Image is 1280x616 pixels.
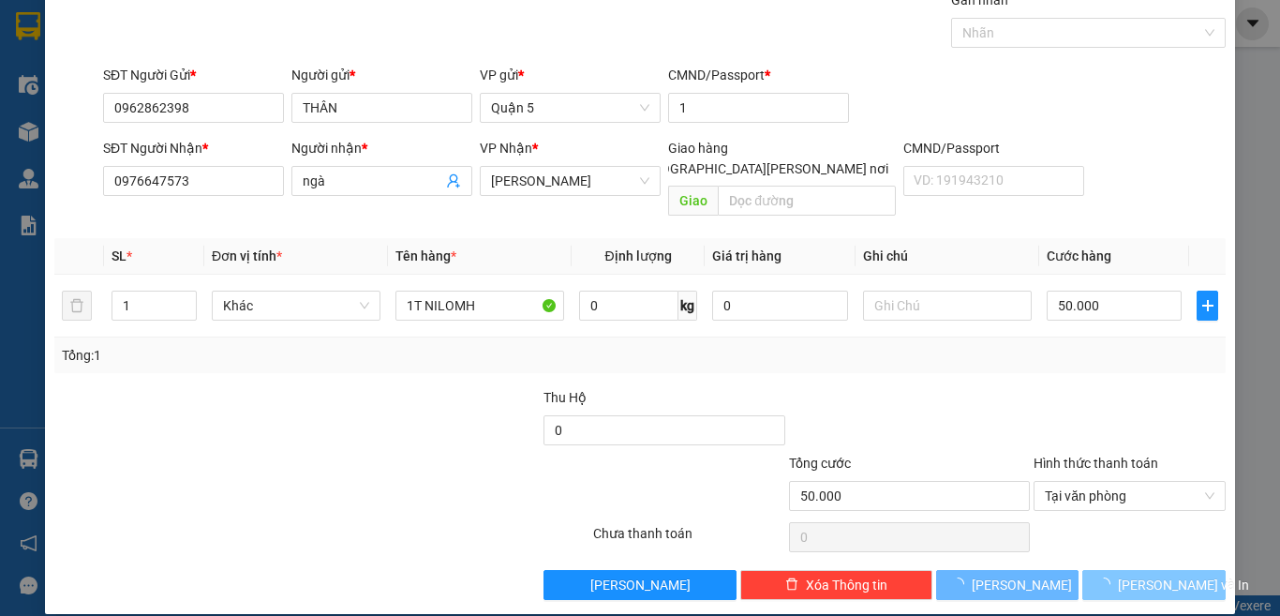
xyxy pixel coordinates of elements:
input: Dọc đường [718,186,896,216]
span: Tổng cước [789,456,851,471]
span: loading [951,578,972,591]
div: Tổng: 1 [62,345,496,366]
span: loading [1097,578,1118,591]
span: [PERSON_NAME] [972,575,1072,595]
span: Giá trị hàng [712,248,781,263]
div: Người nhận [291,138,472,158]
span: Khác [223,292,369,320]
span: VP Nhận [480,141,532,156]
button: plus [1197,291,1218,321]
input: VD: Bàn, Ghế [395,291,564,321]
span: Cước hàng [1047,248,1111,263]
input: Ghi Chú [863,291,1032,321]
span: [GEOGRAPHIC_DATA][PERSON_NAME] nơi [633,158,896,179]
span: Tại văn phòng [1045,482,1214,510]
input: 0 [712,291,847,321]
div: SĐT Người Nhận [103,138,284,158]
span: plus [1198,298,1217,313]
button: delete [62,291,92,321]
span: Thu Hộ [543,390,587,405]
span: delete [785,578,798,593]
label: Hình thức thanh toán [1034,456,1158,471]
div: CMND/Passport [668,65,849,85]
span: [PERSON_NAME] [590,575,691,595]
div: VP gửi [480,65,661,85]
button: [PERSON_NAME] [543,570,736,600]
button: deleteXóa Thông tin [740,570,932,600]
th: Ghi chú [856,238,1039,275]
div: CMND/Passport [903,138,1084,158]
span: user-add [446,173,461,188]
span: Tên hàng [395,248,456,263]
div: SĐT Người Gửi [103,65,284,85]
span: Lê Hồng Phong [491,167,649,195]
div: Chưa thanh toán [591,523,787,556]
span: Xóa Thông tin [806,575,887,595]
button: [PERSON_NAME] và In [1082,570,1226,600]
div: Người gửi [291,65,472,85]
span: Quận 5 [491,94,649,122]
span: Đơn vị tính [212,248,282,263]
span: [PERSON_NAME] và In [1118,575,1249,595]
span: kg [678,291,697,321]
span: SL [112,248,127,263]
button: [PERSON_NAME] [936,570,1079,600]
span: Giao hàng [668,141,728,156]
span: Định lượng [604,248,671,263]
span: Giao [668,186,718,216]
